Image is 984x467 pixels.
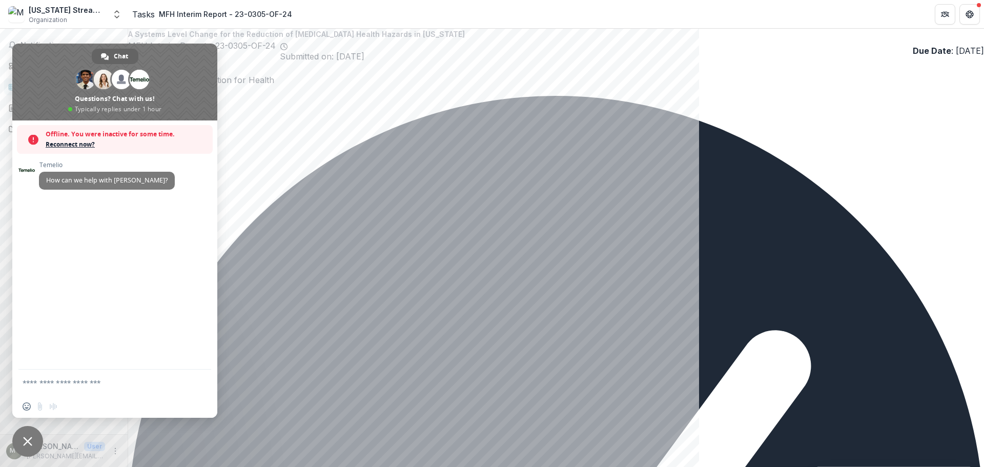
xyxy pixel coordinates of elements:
[10,448,19,454] div: Mary Culler <mary@streamteamsunited.org>
[20,41,119,50] span: Notifications
[46,139,208,150] span: Reconnect now?
[128,39,276,62] h2: MFH Interim Report - 23-0305-OF-24
[913,45,984,57] p: : [DATE]
[27,441,80,452] p: [PERSON_NAME] <[PERSON_NAME][EMAIL_ADDRESS][DOMAIN_NAME]>
[159,9,292,19] div: MFH Interim Report - 23-0305-OF-24
[4,78,124,95] a: Tasks
[4,99,124,116] a: Proposals
[12,426,43,457] div: Close chat
[132,7,296,22] nav: breadcrumb
[4,57,124,74] a: Dashboard
[128,29,984,39] p: A Systems Level Change for the Reduction of [MEDICAL_DATA] Health Hazards in [US_STATE]
[4,120,124,137] a: Documents
[46,129,208,139] span: Offline. You were inactive for some time.
[935,4,955,25] button: Partners
[29,5,106,15] div: [US_STATE] Stream Team Watershed Coalition
[114,49,128,64] span: Chat
[46,176,168,185] span: How can we help with [PERSON_NAME]?
[23,402,31,411] span: Insert an emoji
[4,37,124,53] button: Notifications
[92,49,138,64] div: Chat
[913,46,951,56] strong: Due Date
[128,86,984,96] span: $ 572346
[280,52,364,62] span: Submitted on: [DATE]
[23,378,184,388] textarea: Compose your message...
[84,442,105,451] p: User
[110,4,124,25] button: Open entity switcher
[27,452,105,461] p: [PERSON_NAME][EMAIL_ADDRESS][DOMAIN_NAME]
[109,445,121,457] button: More
[959,4,980,25] button: Get Help
[39,161,175,169] span: Temelio
[29,15,67,25] span: Organization
[132,8,155,21] a: Tasks
[8,6,25,23] img: Missouri Stream Team Watershed Coalition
